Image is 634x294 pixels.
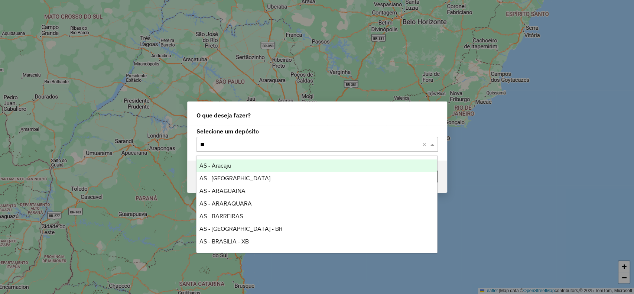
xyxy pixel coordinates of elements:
[199,226,283,232] span: AS - [GEOGRAPHIC_DATA] - BR
[196,127,438,136] label: Selecione um depósito
[196,155,438,253] ng-dropdown-panel: Options list
[199,213,243,219] span: AS - BARREIRAS
[199,162,231,169] span: AS - Aracaju
[199,188,246,194] span: AS - ARAGUAINA
[199,175,270,181] span: AS - [GEOGRAPHIC_DATA]
[196,111,251,120] span: O que deseja fazer?
[199,200,252,207] span: AS - ARARAQUARA
[422,140,429,149] span: Clear all
[199,238,249,245] span: AS - BRASILIA - XB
